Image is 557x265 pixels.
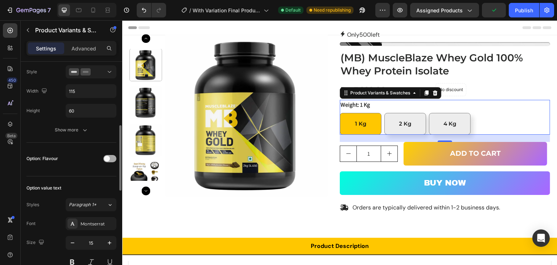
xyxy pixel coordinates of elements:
div: Height [26,107,40,114]
div: Option value text [26,185,61,191]
div: Undo/Redo [137,3,166,17]
div: Open Intercom Messenger [532,229,550,247]
span: / [189,7,191,14]
button: Publish [509,3,539,17]
div: Option: Flavour [26,155,58,162]
span: 1 Kg [233,100,244,107]
div: Product Variants & Swatches [227,69,289,76]
legend: Weight: 1 Kg [218,79,248,90]
div: Add to cart [328,129,379,138]
p: BUY NOW [302,157,344,169]
p: Advanced [71,45,96,52]
button: Paragraph 1* [66,198,116,211]
span: Assigned Products [416,7,463,14]
button: decrement [218,126,234,141]
span: 2 kg [277,100,289,107]
div: Size [26,238,46,248]
span: 4 Kg [321,100,334,107]
div: Style [26,69,37,75]
div: Width [26,86,49,96]
div: Beta [5,133,17,139]
span: Need republishing [314,7,351,13]
h1: (MB) MuscleBlaze Whey Gold 100% Whey Protein Isolate [218,30,428,58]
button: increment [259,126,275,141]
p: Orders are typically delivered within 1-2 business days. [230,184,378,191]
div: Show more [55,126,88,134]
input: Auto [66,85,116,98]
div: Montserrat [81,221,115,227]
div: Rs. 3,299.00 [218,64,264,74]
input: quantity [234,126,259,141]
input: Auto [66,104,116,117]
span: Default [285,7,301,13]
button: <p>BUY NOW</p> [218,151,428,175]
button: Assigned Products [410,3,479,17]
div: Font [26,220,36,227]
button: Show more [26,123,116,136]
div: Publish [515,7,533,14]
span: With Variation Final Product Page - [DATE] 13:46:55 [193,7,261,14]
button: 7 [3,3,54,17]
button: Add to cart [281,122,425,145]
p: 7 [48,6,51,15]
p: Settings [36,45,56,52]
p: No discount [317,66,341,73]
div: Styles [26,201,39,208]
iframe: Design area [122,20,557,265]
div: 450 [7,77,17,83]
span: Product Description [189,222,247,229]
p: Product Variants & Swatches [35,26,97,34]
span: Paragraph 1* [69,201,96,208]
